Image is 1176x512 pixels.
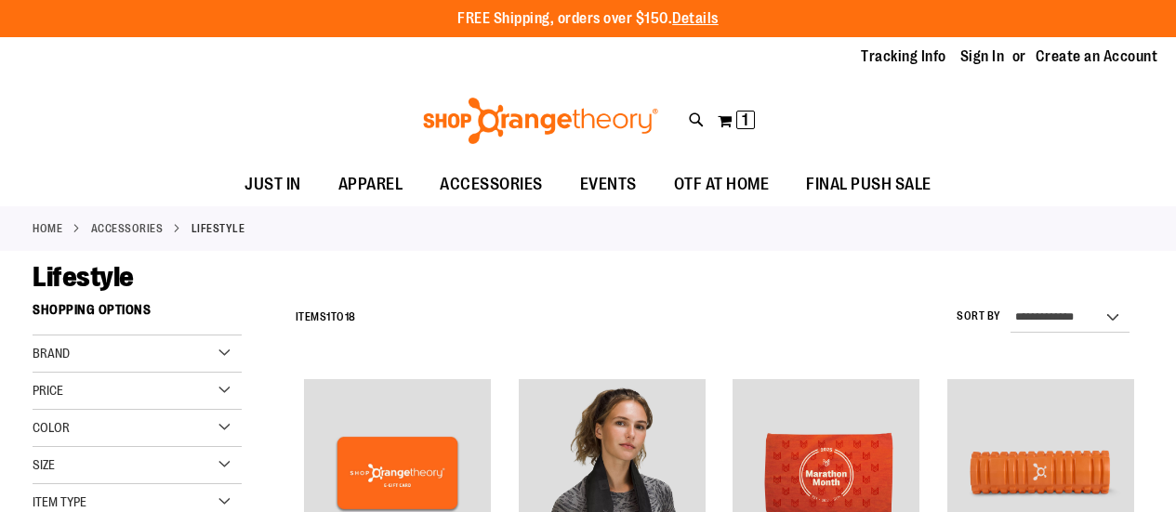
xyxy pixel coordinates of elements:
[33,346,70,361] span: Brand
[192,220,245,237] strong: Lifestyle
[580,164,637,205] span: EVENTS
[674,164,770,205] span: OTF AT HOME
[91,220,164,237] a: ACCESSORIES
[806,164,932,205] span: FINAL PUSH SALE
[33,494,86,509] span: Item Type
[33,294,242,335] strong: Shopping Options
[33,261,134,293] span: Lifestyle
[226,164,320,206] a: JUST IN
[33,383,63,398] span: Price
[345,310,356,323] span: 18
[338,164,403,205] span: APPAREL
[244,164,301,205] span: JUST IN
[742,111,748,129] span: 1
[861,46,946,67] a: Tracking Info
[33,220,62,237] a: Home
[562,164,655,206] a: EVENTS
[326,310,331,323] span: 1
[33,420,70,435] span: Color
[421,164,562,205] a: ACCESSORIES
[457,8,719,30] p: FREE Shipping, orders over $150.
[787,164,950,206] a: FINAL PUSH SALE
[672,10,719,27] a: Details
[33,457,55,472] span: Size
[420,98,661,144] img: Shop Orangetheory
[960,46,1005,67] a: Sign In
[440,164,543,205] span: ACCESSORIES
[957,309,1001,324] label: Sort By
[320,164,422,206] a: APPAREL
[655,164,788,206] a: OTF AT HOME
[296,303,356,332] h2: Items to
[1036,46,1158,67] a: Create an Account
